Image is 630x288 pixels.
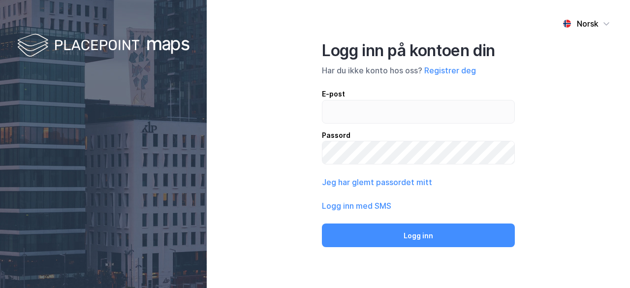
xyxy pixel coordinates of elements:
button: Jeg har glemt passordet mitt [322,176,432,188]
img: logo-white.f07954bde2210d2a523dddb988cd2aa7.svg [17,32,189,61]
div: Logg inn på kontoen din [322,41,515,61]
button: Logg inn med SMS [322,200,391,212]
div: Norsk [577,18,598,30]
iframe: Chat Widget [581,241,630,288]
div: Passord [322,129,515,141]
button: Logg inn [322,224,515,247]
div: Kontrollprogram for chat [581,241,630,288]
div: E-post [322,88,515,100]
button: Registrer deg [424,64,476,76]
div: Har du ikke konto hos oss? [322,64,515,76]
